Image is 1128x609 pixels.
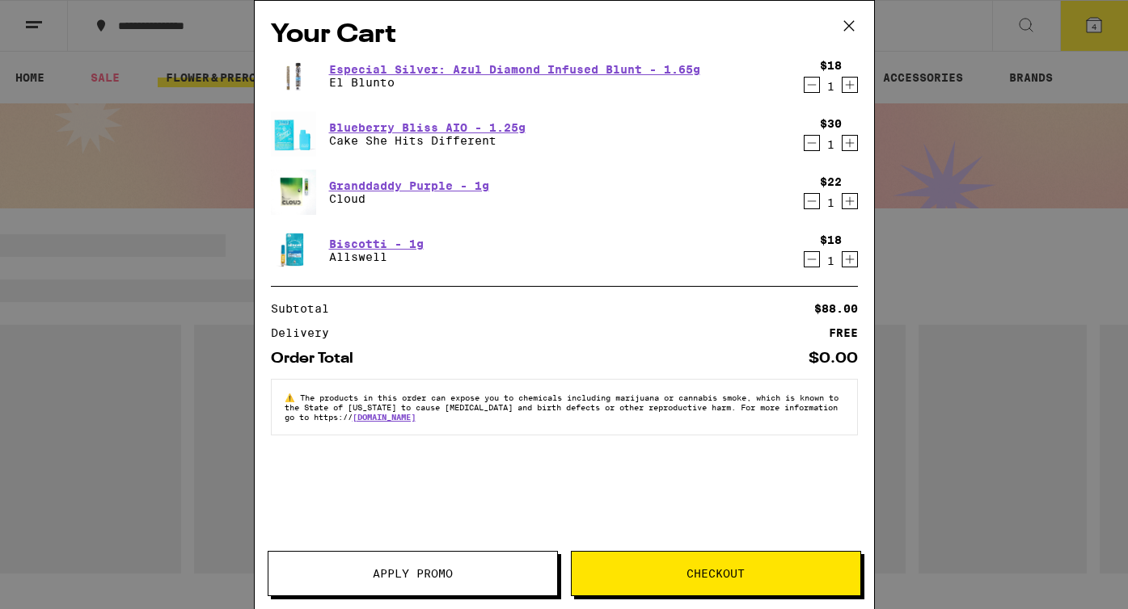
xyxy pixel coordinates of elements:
img: Cake She Hits Different - Blueberry Bliss AIO - 1.25g [271,111,316,157]
button: Decrement [804,77,820,93]
h2: Your Cart [271,17,858,53]
button: Increment [842,193,858,209]
a: Blueberry Bliss AIO - 1.25g [329,121,526,134]
div: $18 [820,59,842,72]
div: 1 [820,138,842,151]
span: Apply Promo [373,568,453,579]
div: Order Total [271,351,365,366]
img: El Blunto - Especial Silver: Azul Diamond Infused Blunt - 1.65g [271,61,316,91]
button: Increment [842,251,858,267]
p: Cake She Hits Different [329,134,526,147]
img: Cloud - Granddaddy Purple - 1g [271,170,316,215]
div: $18 [820,233,842,246]
a: [DOMAIN_NAME] [353,412,416,422]
div: Subtotal [271,303,340,314]
span: Checkout [687,568,745,579]
div: $0.00 [809,351,858,366]
button: Decrement [804,251,820,267]
button: Decrement [804,193,820,209]
a: Biscotti - 1g [329,237,424,250]
img: Allswell - Biscotti - 1g [271,228,316,273]
button: Increment [842,135,858,151]
div: 1 [820,196,842,209]
button: Decrement [804,135,820,151]
a: Especial Silver: Azul Diamond Infused Blunt - 1.65g [329,63,700,76]
button: Apply Promo [268,551,558,596]
p: Allswell [329,250,424,263]
a: Granddaddy Purple - 1g [329,179,489,192]
button: Increment [842,77,858,93]
div: 1 [820,254,842,267]
div: FREE [829,327,858,338]
div: 1 [820,80,842,93]
span: The products in this order can expose you to chemicals including marijuana or cannabis smoke, whi... [285,393,839,422]
div: $88.00 [814,303,858,314]
div: Delivery [271,327,340,338]
p: El Blunto [329,76,700,89]
div: $22 [820,175,842,188]
div: $30 [820,117,842,130]
span: ⚠️ [285,393,300,402]
button: Checkout [571,551,861,596]
p: Cloud [329,192,489,205]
